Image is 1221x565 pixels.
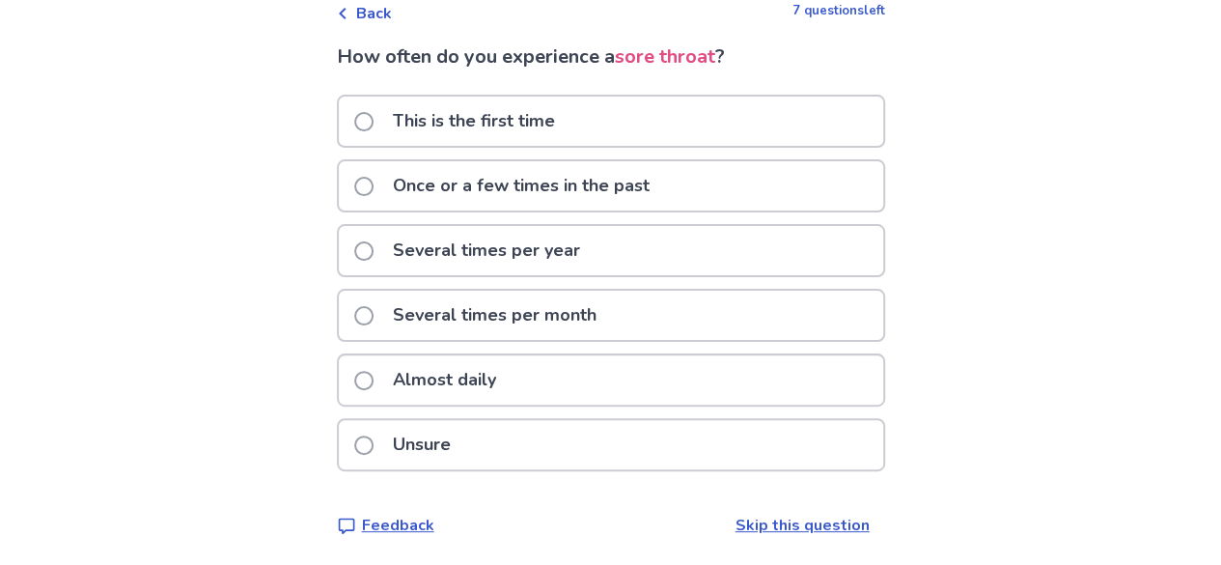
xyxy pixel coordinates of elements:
[381,226,592,275] p: Several times per year
[381,97,567,146] p: This is the first time
[337,514,434,537] a: Feedback
[381,161,661,211] p: Once or a few times in the past
[615,43,715,70] span: sore throat
[792,2,885,21] p: 7 questions left
[381,420,462,469] p: Unsure
[356,2,392,25] span: Back
[735,515,870,536] a: Skip this question
[381,355,508,405] p: Almost daily
[381,291,608,340] p: Several times per month
[362,514,434,537] p: Feedback
[337,42,885,71] p: How often do you experience a ?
